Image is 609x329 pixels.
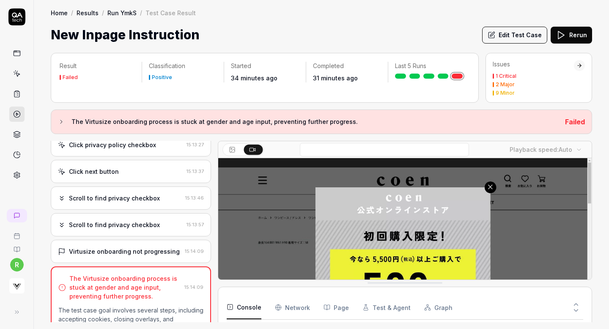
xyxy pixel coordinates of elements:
div: Virtusize onboarding not progressing [69,247,180,256]
time: 31 minutes ago [313,74,358,82]
button: Console [227,296,261,319]
span: Failed [565,118,585,126]
time: 15:14:09 [185,248,204,254]
div: Scroll to find privacy checkbox [69,220,160,229]
p: Started [231,62,299,70]
time: 15:13:37 [187,168,204,174]
time: 15:14:09 [184,284,203,290]
a: Documentation [3,239,30,253]
div: 2 Major [496,82,515,87]
button: Rerun [551,27,592,44]
div: Test Case Result [145,8,196,17]
p: Classification [149,62,217,70]
div: Scroll to find privacy checkbox [69,194,160,203]
button: The Virtusize onboarding process is stuck at gender and age input, preventing further progress. [58,117,558,127]
button: Page [324,296,349,319]
time: 15:13:46 [185,195,204,201]
p: Last 5 Runs [395,62,463,70]
a: Results [77,8,99,17]
button: r [10,258,24,271]
a: Run YmkS [107,8,137,17]
div: 1 Critical [496,74,516,79]
div: Positive [152,75,172,80]
div: Click next button [69,167,119,176]
p: Result [60,62,135,70]
button: Graph [424,296,453,319]
div: Playback speed: [510,145,572,154]
time: 15:13:57 [187,222,204,228]
h1: New Inpage Instruction [51,25,200,44]
button: Network [275,296,310,319]
button: Edit Test Case [482,27,547,44]
div: Issues [493,60,574,69]
a: Book a call with us [3,226,30,239]
time: 15:13:27 [187,142,204,148]
div: 9 Minor [496,90,515,96]
div: Click privacy policy checkbox [69,140,156,149]
button: Virtusize Logo [3,271,30,295]
h3: The Virtusize onboarding process is stuck at gender and age input, preventing further progress. [71,117,558,127]
p: Completed [313,62,381,70]
img: Virtusize Logo [9,278,25,293]
time: 34 minutes ago [231,74,277,82]
div: The Virtusize onboarding process is stuck at gender and age input, preventing further progress. [69,274,181,301]
div: / [140,8,142,17]
div: / [71,8,73,17]
a: Home [51,8,68,17]
div: Failed [63,75,78,80]
button: Test & Agent [362,296,411,319]
a: New conversation [7,209,27,222]
div: / [102,8,104,17]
